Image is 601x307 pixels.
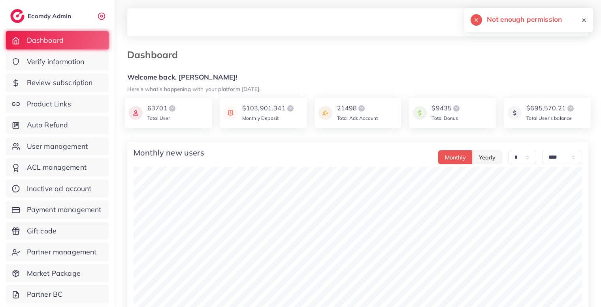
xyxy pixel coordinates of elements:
[318,104,332,122] img: icon payment
[27,205,102,215] span: Payment management
[438,150,473,164] button: Monthly
[27,268,81,279] span: Market Package
[6,95,109,113] a: Product Links
[27,120,68,130] span: Auto Refund
[134,148,204,157] h4: Monthly new users
[6,31,109,49] a: Dashboard
[337,104,378,113] div: 21498
[242,115,279,121] span: Monthly Deposit
[6,243,109,261] a: Partner management
[127,85,260,92] small: Here's what's happening with your platform [DATE].
[27,141,88,152] span: User management
[27,226,57,236] span: Gift code
[526,115,572,121] span: Total User’s balance
[129,104,143,122] img: icon payment
[27,184,92,194] span: Inactive ad account
[6,201,109,219] a: Payment management
[487,14,562,25] h5: Not enough permission
[6,180,109,198] a: Inactive ad account
[147,115,170,121] span: Total User
[566,104,575,113] img: logo
[27,289,63,299] span: Partner BC
[413,104,427,122] img: icon payment
[6,137,109,155] a: User management
[27,162,87,172] span: ACL management
[127,73,588,81] h5: Welcome back, [PERSON_NAME]!
[508,104,522,122] img: icon payment
[10,9,73,23] a: logoEcomdy Admin
[6,264,109,282] a: Market Package
[6,222,109,240] a: Gift code
[6,285,109,303] a: Partner BC
[127,49,184,61] h3: Dashboard
[431,104,461,113] div: $9435
[472,150,502,164] button: Yearly
[27,99,71,109] span: Product Links
[286,104,295,113] img: logo
[10,9,24,23] img: logo
[27,78,93,88] span: Review subscription
[27,35,64,45] span: Dashboard
[452,104,461,113] img: logo
[6,158,109,176] a: ACL management
[357,104,366,113] img: logo
[147,104,177,113] div: 63701
[27,247,97,257] span: Partner management
[6,116,109,134] a: Auto Refund
[28,12,73,20] h2: Ecomdy Admin
[168,104,177,113] img: logo
[526,104,575,113] div: $695,570.21
[27,57,85,67] span: Verify information
[431,115,458,121] span: Total Bonus
[6,53,109,71] a: Verify information
[224,104,237,122] img: icon payment
[242,104,295,113] div: $103,901.341
[337,115,378,121] span: Total Ads Account
[6,74,109,92] a: Review subscription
